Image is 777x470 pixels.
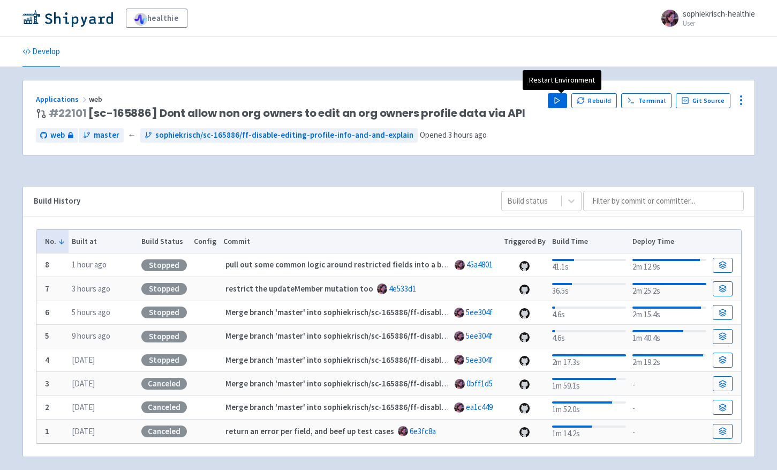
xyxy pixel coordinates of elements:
[45,259,49,270] b: 8
[138,230,191,253] th: Build Status
[128,129,136,141] span: ←
[141,401,187,413] div: Canceled
[141,259,187,271] div: Stopped
[50,129,65,141] span: web
[410,426,436,436] a: 6e3fc8a
[141,307,187,318] div: Stopped
[49,107,525,120] span: [sc-165886] Dont allow non org owners to edit an org owners profile data via API
[141,283,187,295] div: Stopped
[45,402,49,412] b: 2
[621,93,671,108] a: Terminal
[72,331,110,341] time: 9 hours ago
[225,331,582,341] strong: Merge branch 'master' into sophiekrisch/sc-165886/ff-disable-editing-profile-info-and-and-explain
[141,426,187,437] div: Canceled
[676,93,731,108] a: Git Source
[466,259,493,270] a: 45a4801
[466,307,493,317] a: 5ee304f
[22,10,113,27] img: Shipyard logo
[140,128,418,143] a: sophiekrisch/sc-165886/ff-disable-editing-profile-info-and-and-explain
[72,259,107,270] time: 1 hour ago
[45,284,49,294] b: 7
[632,377,706,391] div: -
[72,402,95,412] time: [DATE]
[552,281,625,297] div: 36.5s
[22,37,60,67] a: Develop
[141,354,187,366] div: Stopped
[583,191,744,211] input: Filter by commit or committer...
[632,352,706,369] div: 2m 19.2s
[72,355,95,365] time: [DATE]
[713,400,732,415] a: Build Details
[45,331,49,341] b: 5
[713,353,732,368] a: Build Details
[191,230,220,253] th: Config
[549,230,629,253] th: Build Time
[683,20,755,27] small: User
[155,129,413,141] span: sophiekrisch/sc-165886/ff-disable-editing-profile-info-and-and-explain
[552,257,625,273] div: 41.1s
[34,195,484,207] div: Build History
[466,355,493,365] a: 5ee304f
[94,129,119,141] span: master
[36,94,89,104] a: Applications
[420,130,487,140] span: Opened
[632,257,706,273] div: 2m 12.9s
[72,284,110,294] time: 3 hours ago
[466,378,493,389] a: 0bff1d5
[552,304,625,321] div: 4.6s
[552,328,625,345] div: 4.6s
[141,378,187,390] div: Canceled
[632,304,706,321] div: 2m 15.4s
[500,230,549,253] th: Triggered By
[225,355,582,365] strong: Merge branch 'master' into sophiekrisch/sc-165886/ff-disable-editing-profile-info-and-and-explain
[713,329,732,344] a: Build Details
[713,424,732,439] a: Build Details
[552,376,625,392] div: 1m 59.1s
[571,93,617,108] button: Rebuild
[548,93,567,108] button: Play
[49,106,87,121] a: #22101
[36,128,78,143] a: web
[225,307,582,317] strong: Merge branch 'master' into sophiekrisch/sc-165886/ff-disable-editing-profile-info-and-and-explain
[72,307,110,317] time: 5 hours ago
[45,236,65,247] button: No.
[126,9,187,28] a: healthie
[466,402,493,412] a: ea1c449
[713,258,732,273] a: Build Details
[72,378,95,389] time: [DATE]
[713,305,732,320] a: Build Details
[632,328,706,345] div: 1m 40.4s
[225,426,394,436] strong: return an error per field, and beef up test cases
[141,331,187,342] div: Stopped
[632,281,706,297] div: 2m 25.2s
[45,426,49,436] b: 1
[552,423,625,440] div: 1m 14.2s
[45,355,49,365] b: 4
[655,10,755,27] a: sophiekrisch-healthie User
[69,230,138,253] th: Built at
[629,230,710,253] th: Deploy Time
[79,128,124,143] a: master
[89,94,104,104] span: web
[632,424,706,439] div: -
[632,400,706,415] div: -
[713,376,732,391] a: Build Details
[45,378,49,389] b: 3
[45,307,49,317] b: 6
[225,259,489,270] strong: pull out some common logic around restricted fields into a base mutation
[225,402,582,412] strong: Merge branch 'master' into sophiekrisch/sc-165886/ff-disable-editing-profile-info-and-and-explain
[448,130,487,140] time: 3 hours ago
[683,9,755,19] span: sophiekrisch-healthie
[225,378,582,389] strong: Merge branch 'master' into sophiekrisch/sc-165886/ff-disable-editing-profile-info-and-and-explain
[220,230,500,253] th: Commit
[552,352,625,369] div: 2m 17.3s
[552,399,625,416] div: 1m 52.0s
[225,284,373,294] strong: restrict the updateMember mutation too
[72,426,95,436] time: [DATE]
[389,284,416,294] a: 4e533d1
[713,281,732,296] a: Build Details
[466,331,493,341] a: 5ee304f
